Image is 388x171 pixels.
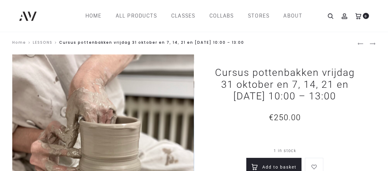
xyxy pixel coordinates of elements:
bdi: 250.00 [269,113,301,122]
a: All products [116,11,157,21]
a: STORES [248,11,270,21]
nav: Product navigation [357,38,376,48]
p: 1 in stock [209,144,361,158]
span: € [269,113,274,122]
a: 0 [355,13,361,19]
a: ABOUT [284,11,303,21]
a: COLLABS [209,11,234,21]
a: LESSONS [33,40,52,45]
nav: Cursus pottenbakken vrijdag 31 oktober en 7, 14, 21 en [DATE] 10:00 – 13:00 [12,38,357,48]
a: Home [12,40,26,45]
span: 0 [363,13,369,19]
a: Home [86,11,102,21]
a: CLASSES [171,11,195,21]
h1: Cursus pottenbakken vrijdag 31 oktober en 7, 14, 21 en [DATE] 10:00 – 13:00 [209,67,361,102]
